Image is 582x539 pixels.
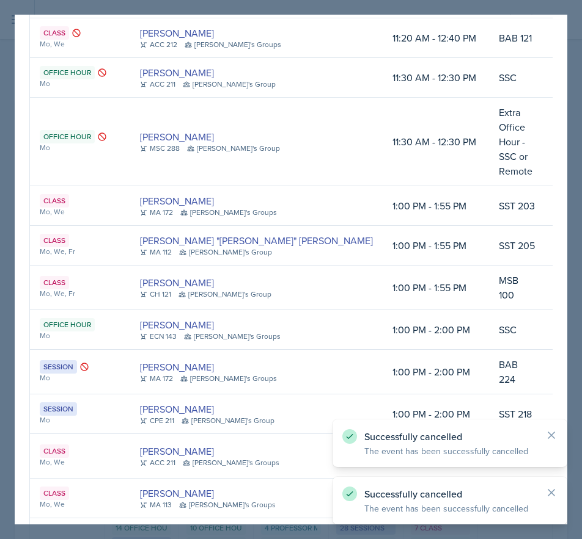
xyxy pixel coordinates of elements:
div: MA 172 [140,373,173,384]
div: [PERSON_NAME]'s Group [179,247,272,258]
td: 11:30 AM - 12:30 PM [383,58,489,98]
div: Mo, We, Fr [40,288,120,299]
td: SSC [489,58,545,98]
p: Successfully cancelled [364,488,536,500]
td: 1:00 PM - 1:55 PM [383,226,489,266]
div: ACC 211 [140,457,175,468]
div: Class [40,444,69,458]
a: [PERSON_NAME] [140,402,214,416]
div: ECN 143 [140,331,177,342]
a: [PERSON_NAME] [140,26,214,40]
td: 11:30 AM - 12:30 PM [383,98,489,186]
div: Mo, We [40,457,120,468]
a: [PERSON_NAME] [140,486,214,501]
div: CPE 211 [140,415,174,426]
div: MA 113 [140,499,172,510]
div: [PERSON_NAME]'s Groups [184,331,281,342]
div: Mo, We, Fr [40,246,120,257]
div: Session [40,360,77,374]
div: CH 121 [140,289,171,300]
a: [PERSON_NAME] [140,275,214,290]
div: ACC 211 [140,79,175,90]
td: Extra Office Hour - SSC or Remote [489,98,545,186]
td: SST 203 [489,186,545,226]
div: Class [40,234,69,247]
p: Successfully cancelled [364,430,536,443]
div: Mo [40,372,120,383]
a: [PERSON_NAME] [140,360,214,374]
p: The event has been successfully cancelled [364,445,536,457]
div: ACC 212 [140,39,177,50]
a: [PERSON_NAME] "[PERSON_NAME]" [PERSON_NAME] [140,233,373,248]
a: [PERSON_NAME] [140,194,214,208]
td: 1:00 PM - 2:00 PM [383,350,489,394]
td: SST 205 [489,226,545,266]
div: [PERSON_NAME]'s Groups [180,207,277,218]
td: SSC [489,310,545,350]
div: MA 172 [140,207,173,218]
div: [PERSON_NAME]'s Group [187,143,280,154]
div: Mo [40,78,120,89]
a: [PERSON_NAME] [140,65,214,80]
div: [PERSON_NAME]'s Groups [179,499,276,510]
div: Class [40,194,69,208]
div: MA 112 [140,247,172,258]
a: [PERSON_NAME] [140,129,214,144]
td: BAB 121 [489,18,545,58]
div: Class [40,26,69,40]
div: [PERSON_NAME]'s Groups [183,457,279,468]
div: [PERSON_NAME]'s Groups [180,373,277,384]
div: Office Hour [40,66,95,79]
div: Mo [40,142,120,153]
td: 11:20 AM - 12:40 PM [383,18,489,58]
div: Class [40,276,69,289]
div: Class [40,487,69,500]
div: Office Hour [40,130,95,143]
td: MSB 100 [489,266,545,310]
td: 1:00 PM - 1:55 PM [383,186,489,226]
td: 1:00 PM - 1:55 PM [383,266,489,310]
div: Office Hour [40,318,95,331]
td: 1:00 PM - 2:00 PM [383,310,489,350]
div: [PERSON_NAME]'s Group [183,79,276,90]
div: Mo, We [40,499,120,510]
div: Session [40,402,77,416]
div: MSC 288 [140,143,180,154]
div: Mo [40,330,120,341]
td: BAB 224 [489,350,545,394]
div: [PERSON_NAME]'s Groups [185,39,281,50]
div: Mo [40,414,120,425]
p: The event has been successfully cancelled [364,502,536,515]
a: [PERSON_NAME] [140,317,214,332]
div: Mo, We [40,38,120,49]
a: [PERSON_NAME] [140,444,214,458]
div: Mo, We [40,206,120,217]
div: [PERSON_NAME]'s Group [179,289,271,300]
div: [PERSON_NAME]'s Group [182,415,274,426]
